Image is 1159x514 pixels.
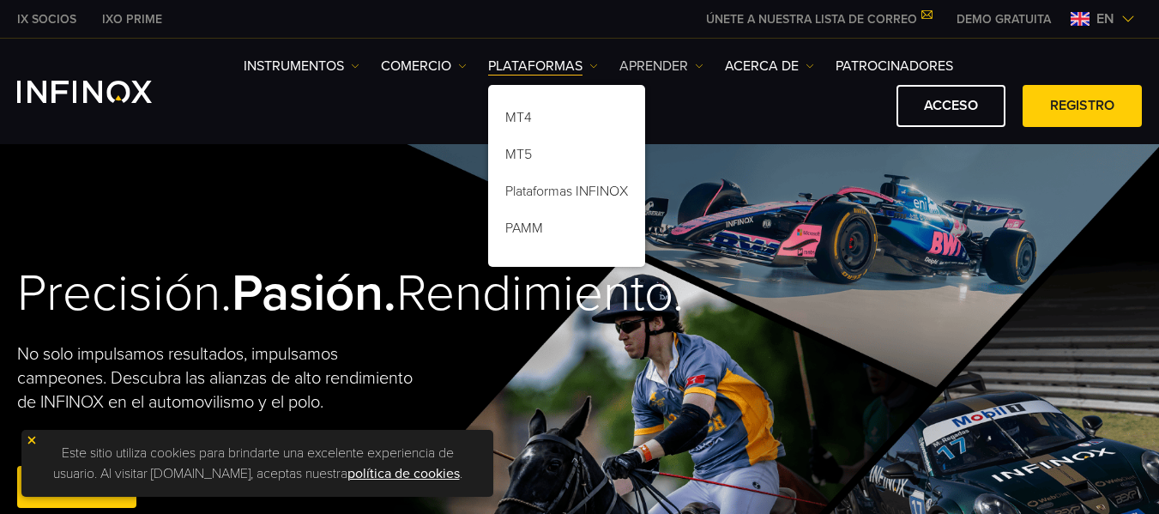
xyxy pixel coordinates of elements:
[17,263,232,324] font: Precisión.
[488,213,645,250] a: PAMM
[505,109,532,126] font: MT4
[725,56,814,76] a: ACERCA DE
[347,465,460,482] a: política de cookies
[244,57,344,75] font: Instrumentos
[1096,10,1114,27] font: en
[619,56,703,76] a: Aprender
[836,56,953,76] a: PATROCINADORES
[505,146,532,163] font: MT5
[102,12,162,27] font: IXO PRIME
[896,85,1005,127] a: ACCESO
[619,57,688,75] font: Aprender
[725,57,799,75] font: ACERCA DE
[957,12,1051,27] font: DEMO GRATUITA
[488,56,598,76] a: PLATAFORMAS
[693,12,944,27] a: ÚNETE A NUESTRA LISTA DE CORREO
[488,57,583,75] font: PLATAFORMAS
[26,434,38,446] img: icono de cierre amarillo
[924,97,978,114] font: ACCESO
[17,12,76,27] font: IX SOCIOS
[396,263,684,324] font: Rendimiento.
[488,102,645,139] a: MT4
[1050,97,1114,114] font: REGISTRO
[1023,85,1142,127] a: REGISTRO
[244,56,359,76] a: Instrumentos
[381,57,451,75] font: COMERCIO
[706,12,917,27] font: ÚNETE A NUESTRA LISTA DE CORREO
[381,56,467,76] a: COMERCIO
[17,344,413,413] font: No solo impulsamos resultados, impulsamos campeones. Descubra las alianzas de alto rendimiento de...
[460,465,462,482] font: .
[17,466,136,508] a: REGISTRO
[836,57,953,75] font: PATROCINADORES
[232,263,396,324] font: Pasión.
[17,81,192,103] a: Logotipo de INFINOX
[505,183,628,200] font: Plataformas INFINOX
[505,220,543,237] font: PAMM
[944,10,1064,28] a: MENÚ INFINOX
[488,139,645,176] a: MT5
[488,176,645,213] a: Plataformas INFINOX
[53,444,454,482] font: Este sitio utiliza cookies para brindarte una excelente experiencia de usuario. Al visitar [DOMAI...
[4,10,89,28] a: INFINOX
[89,10,175,28] a: INFINOX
